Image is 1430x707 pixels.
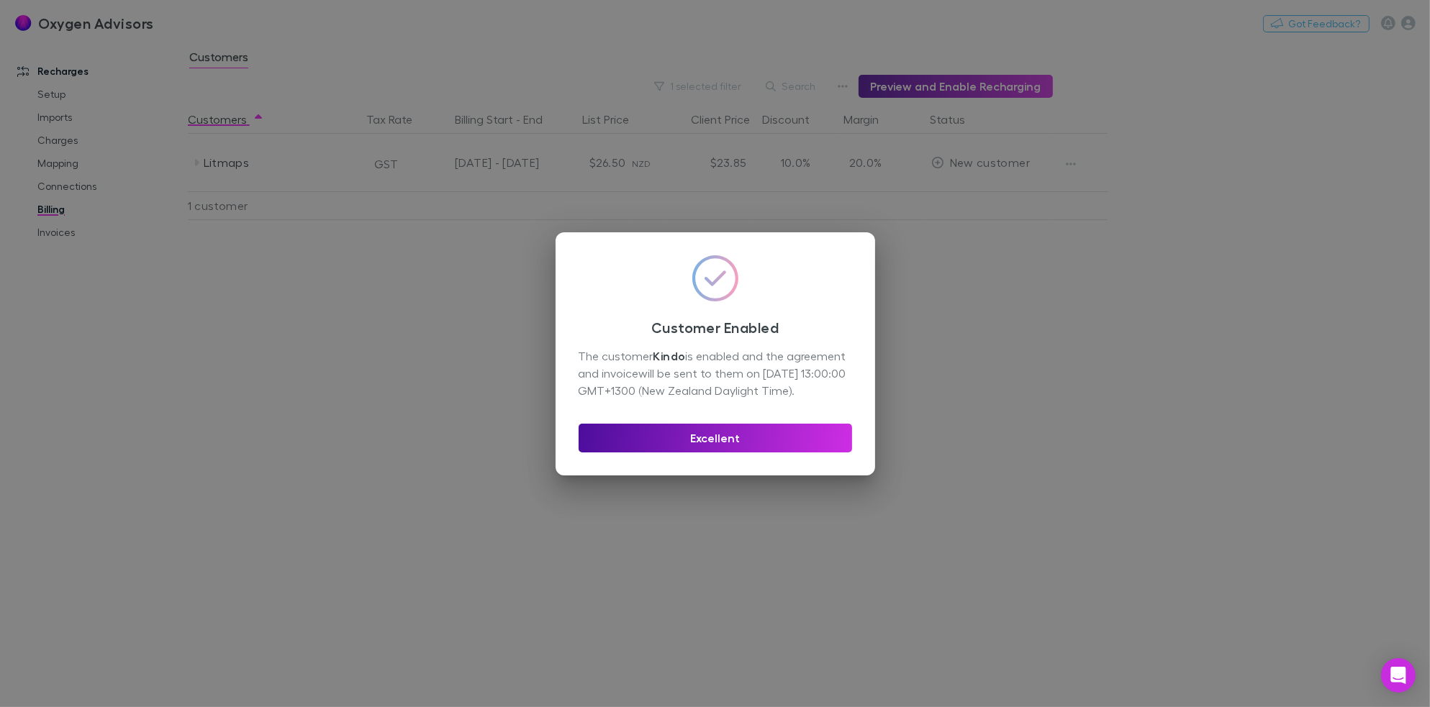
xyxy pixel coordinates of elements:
strong: Kindo [653,349,686,363]
img: GradientCheckmarkIcon.svg [692,255,738,301]
button: Excellent [579,424,852,452]
div: Open Intercom Messenger [1381,658,1416,693]
h3: Customer Enabled [579,319,852,336]
div: The customer is enabled and the agreement and invoice will be sent to them on [DATE] 13:00:00 GMT... [579,347,852,399]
